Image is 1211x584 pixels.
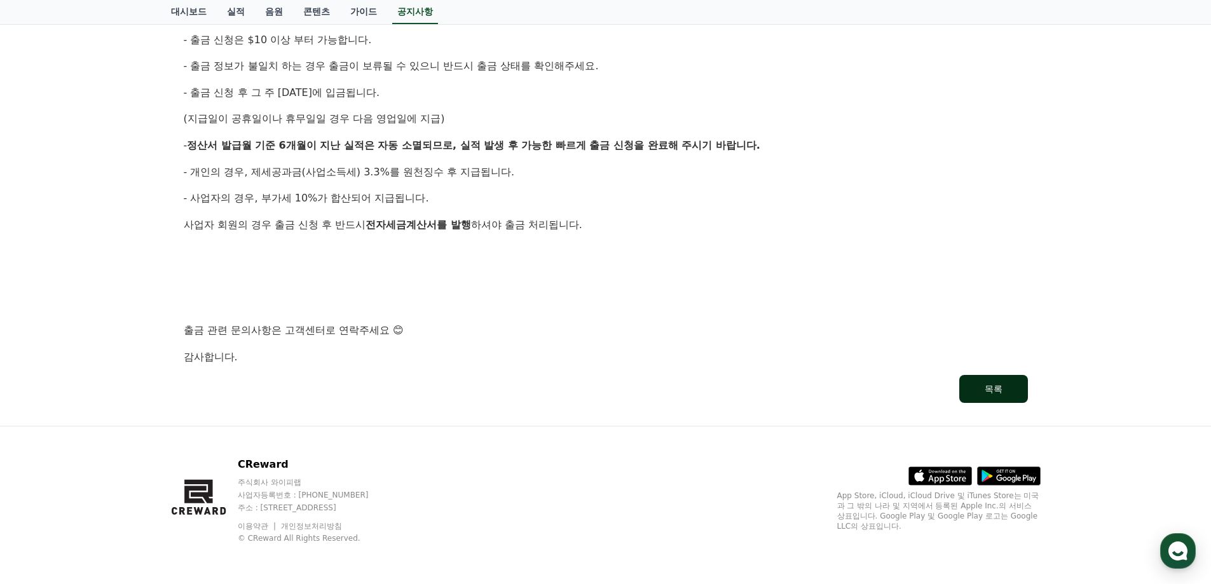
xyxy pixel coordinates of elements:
[184,34,372,46] span: - 출금 신청은 $10 이상 부터 가능합니다.
[366,219,471,231] strong: 전자세금계산서를 발행
[985,383,1002,395] div: 목록
[238,533,393,543] p: © CReward All Rights Reserved.
[184,166,515,178] span: - 개인의 경우, 제세공과금(사업소득세) 3.3%를 원천징수 후 지급됩니다.
[279,139,760,151] strong: 6개월이 지난 실적은 자동 소멸되므로, 실적 발생 후 가능한 빠르게 출금 신청을 완료해 주시기 바랍니다.
[238,490,393,500] p: 사업자등록번호 : [PHONE_NUMBER]
[238,503,393,513] p: 주소 : [STREET_ADDRESS]
[238,522,278,531] a: 이용약관
[187,139,275,151] strong: 정산서 발급월 기준
[184,375,1028,403] a: 목록
[196,422,212,432] span: 설정
[184,60,599,72] span: - 출금 정보가 불일치 하는 경우 출금이 보류될 수 있으니 반드시 출금 상태를 확인해주세요.
[164,403,244,435] a: 설정
[184,112,445,125] span: (지급일이 공휴일이나 휴무일일 경우 다음 영업일에 지급)
[281,522,342,531] a: 개인정보처리방침
[471,219,582,231] span: 하셔야 출금 처리됩니다.
[40,422,48,432] span: 홈
[84,403,164,435] a: 대화
[184,137,1028,154] p: -
[184,324,404,336] span: 출금 관련 문의사항은 고객센터로 연락주세요 😊
[184,86,380,98] span: - 출금 신청 후 그 주 [DATE]에 입금됩니다.
[116,423,132,433] span: 대화
[184,192,429,204] span: - 사업자의 경우, 부가세 10%가 합산되어 지급됩니다.
[4,403,84,435] a: 홈
[238,457,393,472] p: CReward
[184,219,366,231] span: 사업자 회원의 경우 출금 신청 후 반드시
[238,477,393,487] p: 주식회사 와이피랩
[959,375,1028,403] button: 목록
[837,491,1041,531] p: App Store, iCloud, iCloud Drive 및 iTunes Store는 미국과 그 밖의 나라 및 지역에서 등록된 Apple Inc.의 서비스 상표입니다. Goo...
[184,351,238,363] span: 감사합니다.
